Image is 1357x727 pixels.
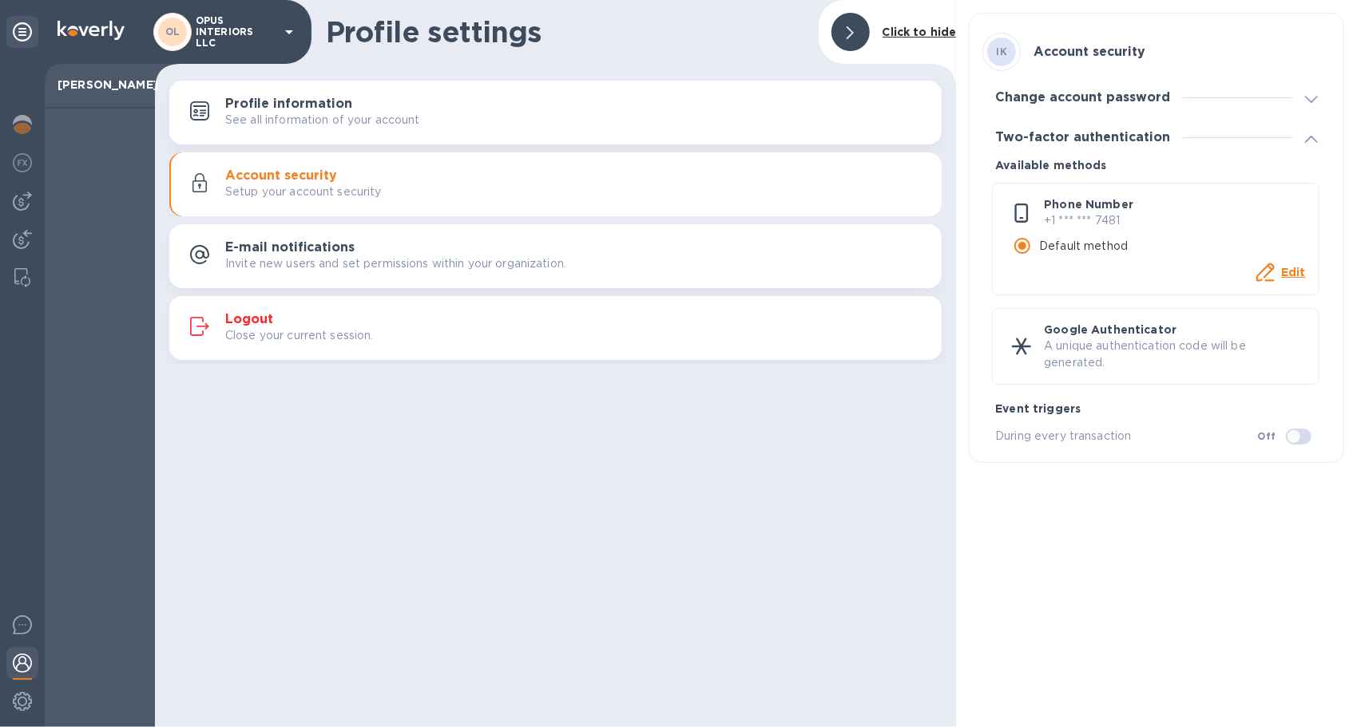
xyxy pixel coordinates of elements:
img: Foreign exchange [13,153,32,172]
h3: Logout [225,312,273,327]
b: IK [996,45,1007,57]
h3: Change account password [995,90,1170,105]
h3: Two-factor authentication [995,130,1170,145]
p: Setup your account security [225,184,382,200]
button: Account securitySetup your account security [169,152,942,216]
p: A unique authentication code will be generated. [1044,338,1306,371]
b: Click to hide [883,26,957,38]
div: IKAccount security [982,26,1331,77]
h1: Profile settings [326,15,806,49]
button: E-mail notificationsInvite new users and set permissions within your organization. [169,224,942,288]
p: See all information of your account [225,112,420,128]
p: Default method [1039,238,1128,255]
div: Unpin categories [6,16,38,48]
p: Phone Number [1044,196,1306,212]
h3: Account security [1034,45,1145,60]
p: Google Authenticator [1044,322,1306,338]
p: Close your current session. [225,327,374,344]
u: Edit [1281,266,1306,279]
img: Logo [58,21,125,40]
p: Invite new users and set permissions within your organization. [225,255,566,272]
p: [PERSON_NAME] [58,77,142,93]
p: During every transaction [995,428,1257,444]
p: Available methods [995,157,1323,173]
b: Off [1258,430,1276,442]
button: Profile informationSee all information of your account [169,81,942,144]
p: OPUS INTERIORS LLC [196,15,276,49]
button: LogoutClose your current session. [169,296,942,360]
p: Event triggers [995,401,1323,417]
h3: Profile information [225,97,352,112]
h3: E-mail notifications [225,240,355,255]
b: OL [165,26,181,38]
h3: Account security [225,168,337,184]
